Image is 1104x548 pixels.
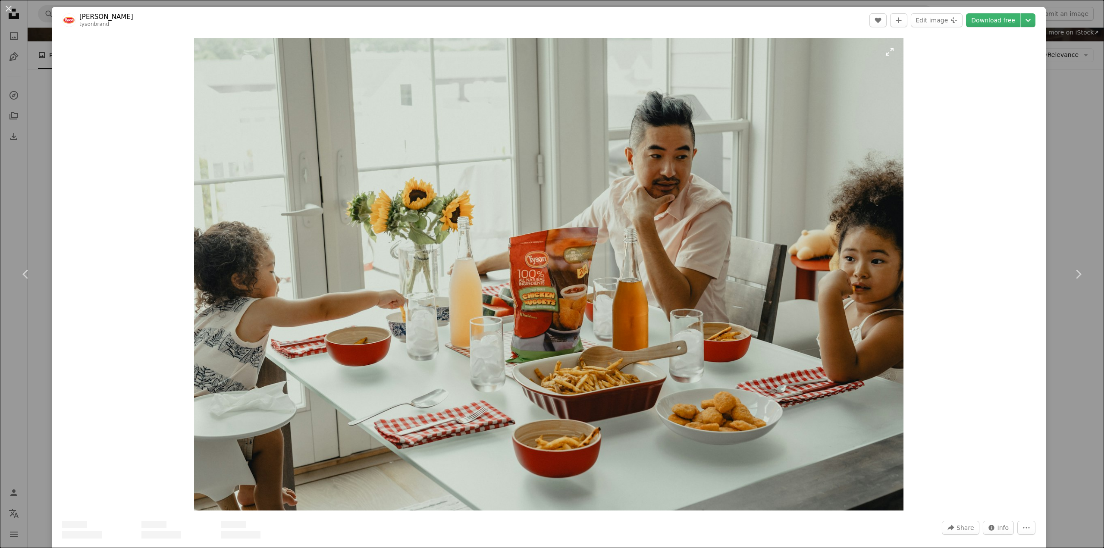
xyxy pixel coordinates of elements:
[62,13,76,27] img: Go to Tyson's profile
[221,531,260,539] span: ––– –––– ––––
[221,521,246,528] span: ––– –– ––
[942,521,979,535] button: Share this image
[194,38,903,510] img: woman in white crew neck t-shirt sitting on chair in front of table with foods
[1021,13,1035,27] button: Choose download size
[957,521,974,534] span: Share
[62,531,102,539] span: ––– –––– ––––
[983,521,1014,535] button: Stats about this image
[911,13,963,27] button: Edit image
[1017,521,1035,535] button: More Actions
[79,21,109,27] a: tysonbrand
[194,38,903,510] button: Zoom in on this image
[890,13,907,27] button: Add to Collection
[869,13,887,27] button: Like
[997,521,1009,534] span: Info
[79,13,133,21] a: [PERSON_NAME]
[62,521,87,528] span: ––– –– ––
[141,521,166,528] span: ––– –– ––
[1052,233,1104,316] a: Next
[966,13,1020,27] a: Download free
[141,531,181,539] span: ––– –––– ––––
